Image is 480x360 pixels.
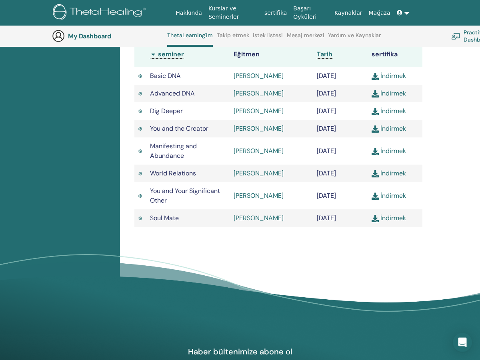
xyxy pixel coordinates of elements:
span: You and the Creator [150,124,208,133]
th: sertifika [368,42,422,67]
a: Başarı Öyküleri [290,1,331,24]
img: Active Certificate [138,91,142,96]
a: İndirmek [372,169,406,177]
a: [PERSON_NAME] [234,147,284,155]
a: İndirmek [372,191,406,200]
a: [PERSON_NAME] [234,89,284,97]
img: chalkboard-teacher.svg [451,33,460,40]
img: Active Certificate [138,171,142,176]
a: Yardım ve Kaynaklar [328,32,381,45]
a: Mesaj merkezi [287,32,324,45]
h3: My Dashboard [68,32,148,40]
a: Hakkında [172,6,205,20]
img: download.svg [372,148,379,155]
a: İndirmek [372,147,406,155]
a: Kaynaklar [331,6,366,20]
span: Manifesting and Abundance [150,142,197,160]
h4: Haber bültenimize abone ol [148,346,332,357]
a: Takip etmek [217,32,249,45]
a: Mağaza [365,6,393,20]
img: Active Certificate [138,126,142,131]
a: sertifika [261,6,290,20]
img: download.svg [372,73,379,80]
img: download.svg [372,90,379,97]
img: Active Certificate [138,74,142,79]
img: download.svg [372,125,379,133]
span: Basic DNA [150,72,181,80]
a: İndirmek [372,107,406,115]
a: İndirmek [372,89,406,97]
span: Advanced DNA [150,89,195,97]
img: Active Certificate [138,109,142,114]
td: [DATE] [313,102,368,120]
a: İndirmek [372,72,406,80]
a: [PERSON_NAME] [234,214,284,222]
td: [DATE] [313,182,368,209]
a: Tarih [317,50,332,59]
td: [DATE] [313,209,368,227]
div: Open Intercom Messenger [453,333,472,352]
a: Kurslar ve Seminerler [205,1,261,24]
a: [PERSON_NAME] [234,191,284,200]
img: Active Certificate [138,149,142,154]
td: [DATE] [313,67,368,85]
span: Soul Mate [150,214,179,222]
td: [DATE] [313,165,368,182]
span: Dig Deeper [150,107,183,115]
span: World Relations [150,169,196,177]
img: generic-user-icon.jpg [52,30,65,42]
a: [PERSON_NAME] [234,107,284,115]
img: download.svg [372,170,379,177]
a: ThetaLearning'im [167,32,213,47]
a: [PERSON_NAME] [234,124,284,133]
a: İndirmek [372,214,406,222]
img: download.svg [372,193,379,200]
span: Tarih [317,50,332,58]
a: istek listesi [253,32,283,45]
span: You and Your Significant Other [150,187,220,205]
img: logo.png [53,4,148,22]
a: [PERSON_NAME] [234,169,284,177]
img: download.svg [372,215,379,222]
img: Active Certificate [138,216,142,221]
a: [PERSON_NAME] [234,72,284,80]
th: Eğitmen [230,42,313,67]
img: download.svg [372,108,379,115]
td: [DATE] [313,85,368,102]
td: [DATE] [313,120,368,137]
td: [DATE] [313,137,368,165]
img: Active Certificate [138,193,142,199]
a: İndirmek [372,124,406,133]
